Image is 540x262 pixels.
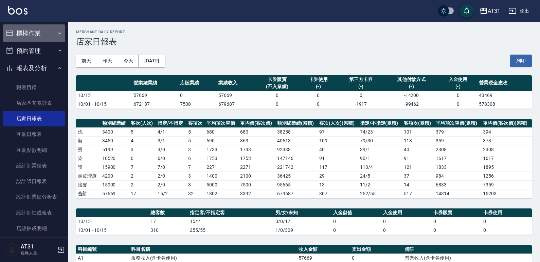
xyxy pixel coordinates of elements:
[331,226,382,235] td: 0
[358,163,402,172] td: 113 / 4
[434,180,481,189] td: 6833
[318,127,358,136] td: 97
[101,145,129,154] td: 5199
[3,205,65,221] a: 設計師抽成報表
[205,119,238,128] th: 平均項次單價
[186,119,205,128] th: 客項次
[156,189,186,198] td: 15/2
[434,189,481,198] td: 14314
[129,163,156,172] td: 7
[186,136,205,145] td: 5
[21,250,55,256] p: 服務人員
[3,59,65,77] button: 報表及分析
[482,226,532,235] td: 0
[434,154,481,163] td: 1617
[275,136,318,145] td: 40613
[101,154,129,163] td: 10520
[482,217,532,226] td: 0
[386,76,437,83] div: 其他付款方式
[3,142,65,158] a: 互助點數明細
[275,145,318,154] td: 92338
[339,76,382,83] div: 第三方卡券
[339,83,382,90] div: (-)
[403,245,532,254] th: 備註
[331,217,382,226] td: 0
[481,145,532,154] td: 2308
[132,91,178,100] td: 57669
[188,208,274,217] th: 指定客/不指定客
[76,127,101,136] td: 洗
[350,245,403,254] th: 支出金額
[318,172,358,180] td: 29
[488,7,500,15] div: AT31
[331,208,382,217] th: 入金儲值
[129,127,156,136] td: 5
[129,119,156,128] th: 客次(人次)
[358,172,402,180] td: 24 / 5
[506,5,532,17] button: 登出
[76,75,532,109] table: a dense table
[217,100,255,108] td: 679687
[481,136,532,145] td: 373
[402,172,434,180] td: 37
[255,91,299,100] td: 0
[318,189,358,198] td: 307
[139,55,165,67] button: [DATE]
[434,119,481,128] th: 平均項次單價(累積)
[3,126,65,142] a: 互助日報表
[76,136,101,145] td: 剪
[274,226,331,235] td: 1/0/309
[178,100,217,108] td: 7500
[238,180,275,189] td: 7500
[510,55,532,67] button: 列印
[129,154,156,163] td: 6
[481,189,532,198] td: 15203
[402,136,434,145] td: 113
[257,76,298,83] div: 卡券販賣
[3,95,65,111] a: 店家區間累計表
[402,163,434,172] td: 121
[301,76,336,83] div: 卡券使用
[238,127,275,136] td: 680
[384,100,439,108] td: -99462
[381,217,432,226] td: 0
[384,91,439,100] td: -14200
[275,119,318,128] th: 類別總業績(累積)
[21,243,55,250] h5: AT31
[275,154,318,163] td: 147146
[274,208,331,217] th: 男/女/未知
[217,91,255,100] td: 57669
[358,119,402,128] th: 指定/不指定(累積)
[205,172,238,180] td: 1400
[101,172,129,180] td: 4200
[129,172,156,180] td: 2
[205,145,238,154] td: 1733
[381,208,432,217] th: 入金使用
[3,42,65,60] button: 預約管理
[402,154,434,163] td: 91
[149,217,188,226] td: 17
[402,145,434,154] td: 40
[156,136,186,145] td: 3 / 1
[76,55,97,67] button: 前天
[156,180,186,189] td: 2 / 0
[434,136,481,145] td: 359
[440,83,475,90] div: (-)
[76,172,101,180] td: 頭皮理療
[178,75,217,91] th: 店販業績
[477,100,532,108] td: 578308
[3,221,65,236] a: 店販抽成明細
[101,189,129,198] td: 57669
[186,180,205,189] td: 3
[255,100,299,108] td: 0
[76,154,101,163] td: 染
[186,154,205,163] td: 6
[386,83,437,90] div: (-)
[76,119,532,198] table: a dense table
[76,180,101,189] td: 接髮
[358,127,402,136] td: 74 / 23
[238,172,275,180] td: 2100
[481,119,532,128] th: 單均價(客次價)(累積)
[481,172,532,180] td: 1256
[482,208,532,217] th: 卡券使用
